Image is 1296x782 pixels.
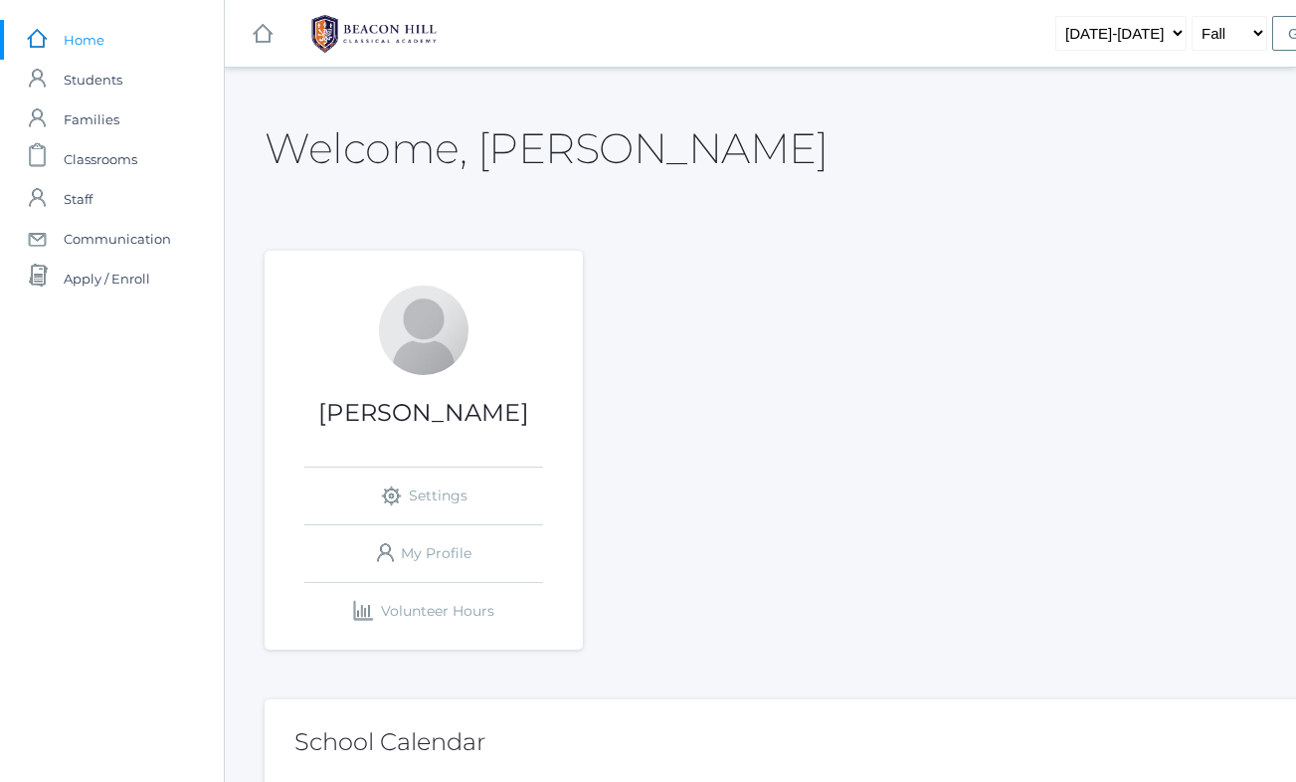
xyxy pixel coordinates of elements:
[64,60,122,99] span: Students
[64,179,93,219] span: Staff
[379,286,468,375] div: Jaimie Watson
[64,20,104,60] span: Home
[64,219,171,259] span: Communication
[304,583,543,640] a: Volunteer Hours
[299,9,449,59] img: BHCALogos-05-308ed15e86a5a0abce9b8dd61676a3503ac9727e845dece92d48e8588c001991.png
[304,468,543,524] a: Settings
[265,400,583,426] h1: [PERSON_NAME]
[265,125,828,171] h2: Welcome, [PERSON_NAME]
[304,525,543,582] a: My Profile
[64,99,119,139] span: Families
[64,139,137,179] span: Classrooms
[64,259,150,298] span: Apply / Enroll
